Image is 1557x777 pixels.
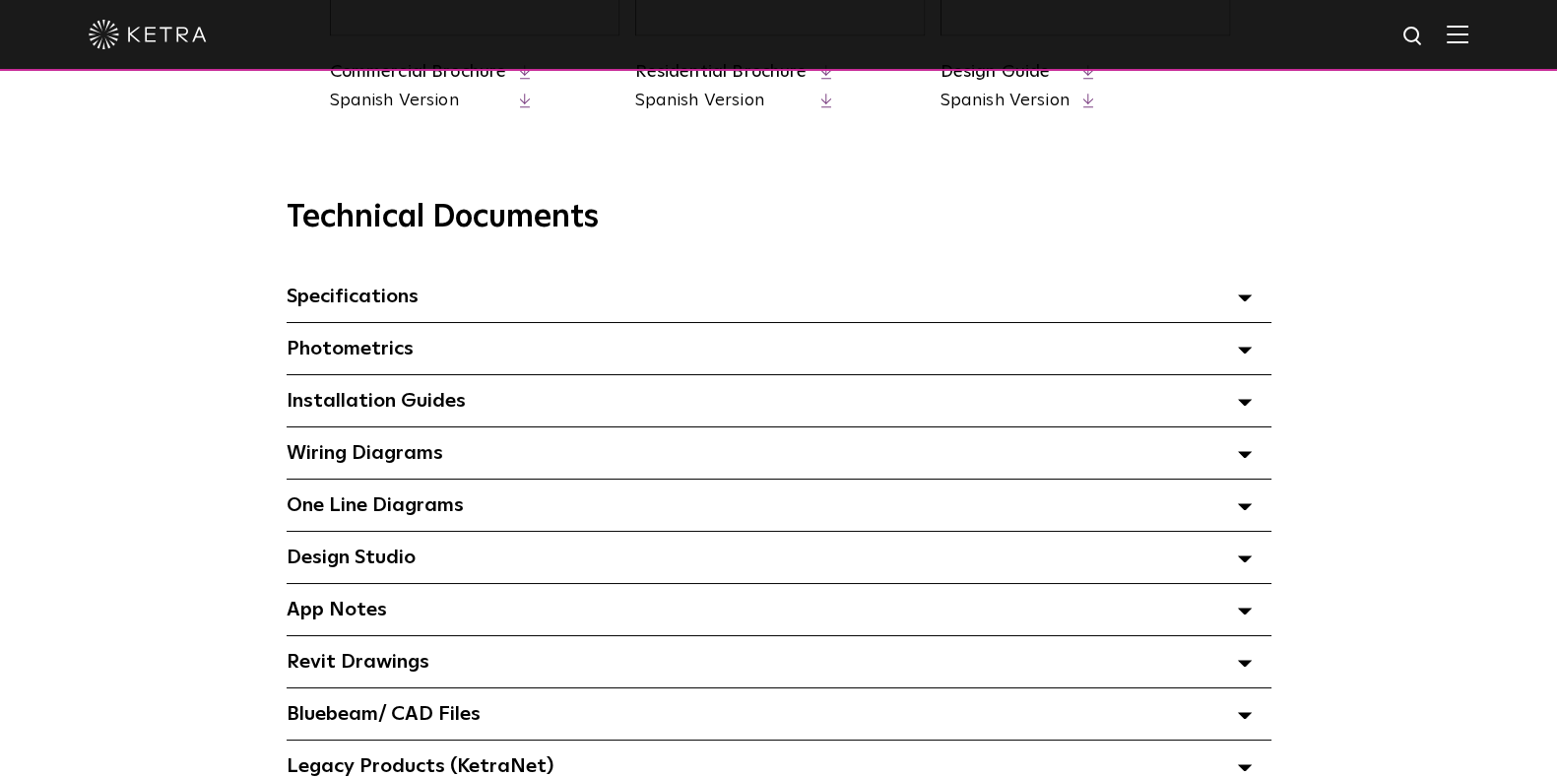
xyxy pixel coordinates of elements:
span: Photometrics [287,339,414,358]
img: search icon [1401,25,1426,49]
a: Spanish Version [635,89,808,113]
a: Spanish Version [330,89,507,113]
a: Residential Brochure [635,63,808,81]
span: Revit Drawings [287,652,429,672]
a: Commercial Brochure [330,63,507,81]
span: One Line Diagrams [287,495,464,515]
img: Hamburger%20Nav.svg [1447,25,1468,43]
a: Design Guide [941,63,1051,81]
h3: Technical Documents [287,199,1271,236]
span: Installation Guides [287,391,466,411]
span: Legacy Products (KetraNet) [287,756,553,776]
span: App Notes [287,600,387,619]
span: Bluebeam/ CAD Files [287,704,481,724]
span: Design Studio [287,548,416,567]
span: Wiring Diagrams [287,443,443,463]
a: Spanish Version [941,89,1070,113]
img: ketra-logo-2019-white [89,20,207,49]
span: Specifications [287,287,419,306]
